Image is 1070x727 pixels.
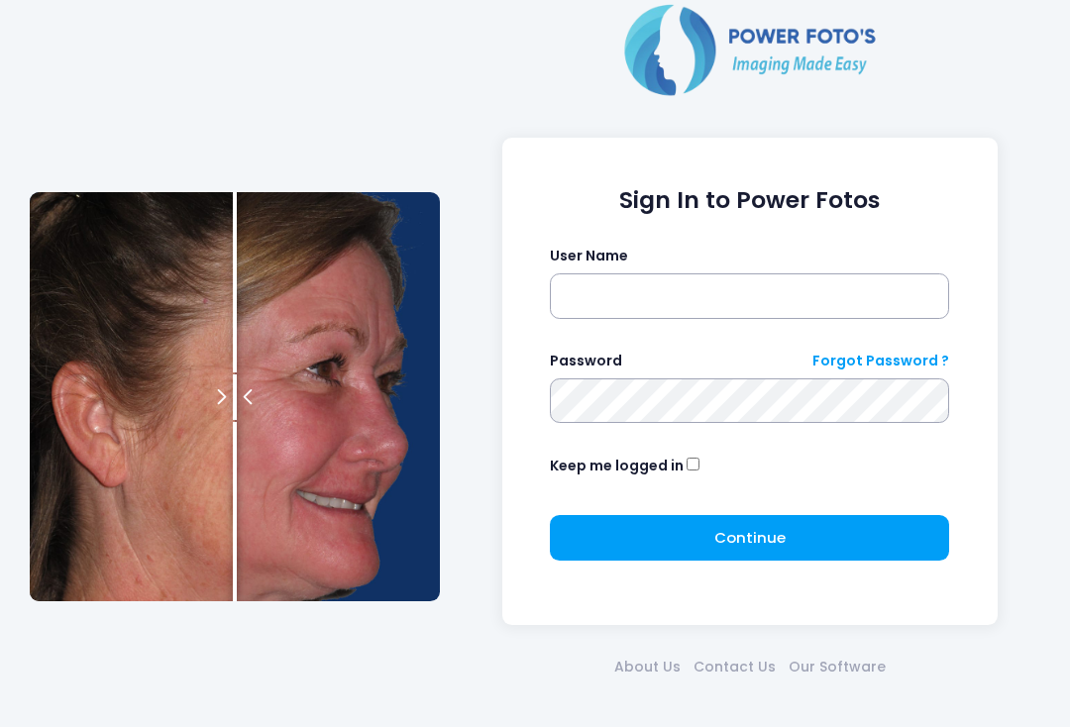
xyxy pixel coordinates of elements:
span: Continue [714,527,786,548]
a: Forgot Password ? [812,351,949,371]
label: User Name [550,246,628,266]
label: Keep me logged in [550,456,684,476]
button: Continue [550,515,949,561]
a: Contact Us [687,657,782,677]
a: About Us [607,657,687,677]
h1: Sign In to Power Fotos [550,186,949,214]
label: Password [550,351,622,371]
a: Our Software [782,657,892,677]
